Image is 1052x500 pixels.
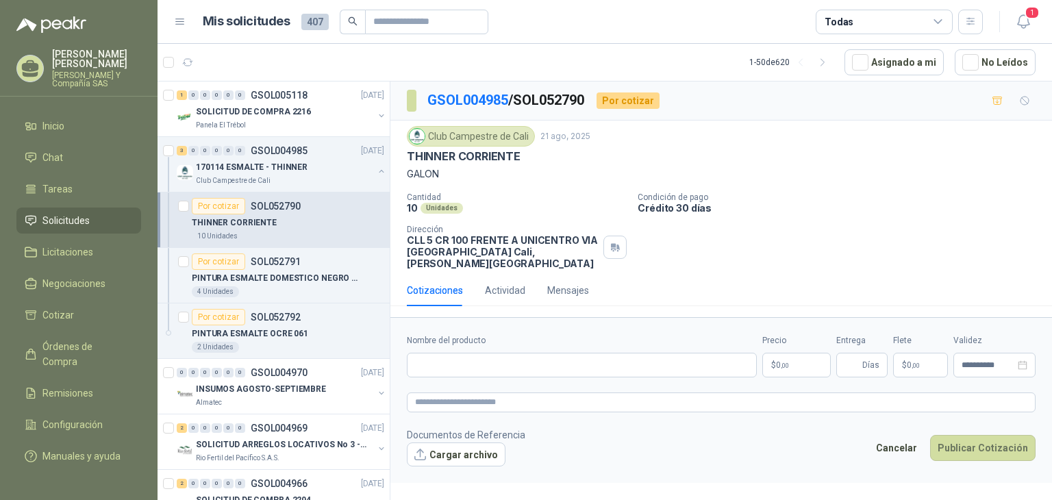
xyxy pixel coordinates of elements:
[158,248,390,303] a: Por cotizarSOL052791PINTURA ESMALTE DOMESTICO NEGRO MATE4 Unidades
[177,87,387,131] a: 1 0 0 0 0 0 GSOL005118[DATE] Company LogoSOLICITUD DE COMPRA 2216Panela El Trébol
[177,368,187,377] div: 0
[196,105,311,118] p: SOLICITUD DE COMPRA 2216
[251,146,308,155] p: GSOL004985
[407,126,535,147] div: Club Campestre de Cali
[251,479,308,488] p: GSOL004966
[177,479,187,488] div: 2
[192,342,239,353] div: 2 Unidades
[301,14,329,30] span: 407
[177,423,187,433] div: 2
[188,368,199,377] div: 0
[540,130,590,143] p: 21 ago, 2025
[196,438,366,451] p: SOLICITUD ARREGLOS LOCATIVOS No 3 - PICHINDE
[955,49,1036,75] button: No Leídos
[776,361,789,369] span: 0
[638,192,1047,202] p: Condición de pago
[42,182,73,197] span: Tareas
[188,90,199,100] div: 0
[42,276,105,291] span: Negociaciones
[192,198,245,214] div: Por cotizar
[407,225,598,234] p: Dirección
[188,146,199,155] div: 0
[177,364,387,408] a: 0 0 0 0 0 0 GSOL004970[DATE] Company LogoINSUMOS AGOSTO-SEPTIEMBREAlmatec
[407,234,598,269] p: CLL 5 CR 100 FRENTE A UNICENTRO VIA [GEOGRAPHIC_DATA] Cali , [PERSON_NAME][GEOGRAPHIC_DATA]
[200,423,210,433] div: 0
[200,146,210,155] div: 0
[825,14,853,29] div: Todas
[251,257,301,266] p: SOL052791
[200,368,210,377] div: 0
[893,334,948,347] label: Flete
[361,89,384,102] p: [DATE]
[16,302,141,328] a: Cotizar
[42,118,64,134] span: Inicio
[781,362,789,369] span: ,00
[251,201,301,211] p: SOL052790
[868,435,925,461] button: Cancelar
[361,422,384,435] p: [DATE]
[1011,10,1036,34] button: 1
[427,90,586,111] p: / SOL052790
[42,150,63,165] span: Chat
[410,129,425,144] img: Company Logo
[212,479,222,488] div: 0
[42,386,93,401] span: Remisiones
[192,253,245,270] div: Por cotizar
[223,368,234,377] div: 0
[407,192,627,202] p: Cantidad
[196,383,326,396] p: INSUMOS AGOSTO-SEPTIEMBRE
[52,49,141,68] p: [PERSON_NAME] [PERSON_NAME]
[16,380,141,406] a: Remisiones
[177,142,387,186] a: 3 0 0 0 0 0 GSOL004985[DATE] Company Logo170114 ESMALTE - THINNERClub Campestre de Cali
[16,239,141,265] a: Licitaciones
[42,417,103,432] span: Configuración
[42,308,74,323] span: Cotizar
[196,453,279,464] p: Rio Fertil del Pacífico S.A.S.
[196,161,308,174] p: 170114 ESMALTE - THINNER
[42,449,121,464] span: Manuales y ayuda
[192,231,243,242] div: 10 Unidades
[192,309,245,325] div: Por cotizar
[407,149,521,164] p: THINNER CORRIENTE
[177,442,193,458] img: Company Logo
[407,334,757,347] label: Nombre del producto
[361,366,384,379] p: [DATE]
[192,327,308,340] p: PINTURA ESMALTE OCRE 061
[749,51,834,73] div: 1 - 50 de 620
[52,71,141,88] p: [PERSON_NAME] Y Compañía SAS
[836,334,888,347] label: Entrega
[212,368,222,377] div: 0
[235,423,245,433] div: 0
[235,90,245,100] div: 0
[177,146,187,155] div: 3
[907,361,920,369] span: 0
[42,213,90,228] span: Solicitudes
[893,353,948,377] p: $ 0,00
[862,353,879,377] span: Días
[16,176,141,202] a: Tareas
[177,386,193,403] img: Company Logo
[42,245,93,260] span: Licitaciones
[223,146,234,155] div: 0
[235,479,245,488] div: 0
[844,49,944,75] button: Asignado a mi
[158,192,390,248] a: Por cotizarSOL052790THINNER CORRIENTE10 Unidades
[407,442,505,467] button: Cargar archivo
[638,202,1047,214] p: Crédito 30 días
[188,479,199,488] div: 0
[16,145,141,171] a: Chat
[16,271,141,297] a: Negociaciones
[361,477,384,490] p: [DATE]
[196,397,222,408] p: Almatec
[407,283,463,298] div: Cotizaciones
[177,164,193,181] img: Company Logo
[177,90,187,100] div: 1
[953,334,1036,347] label: Validez
[177,109,193,125] img: Company Logo
[223,479,234,488] div: 0
[251,90,308,100] p: GSOL005118
[16,113,141,139] a: Inicio
[16,334,141,375] a: Órdenes de Compra
[251,312,301,322] p: SOL052792
[912,362,920,369] span: ,00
